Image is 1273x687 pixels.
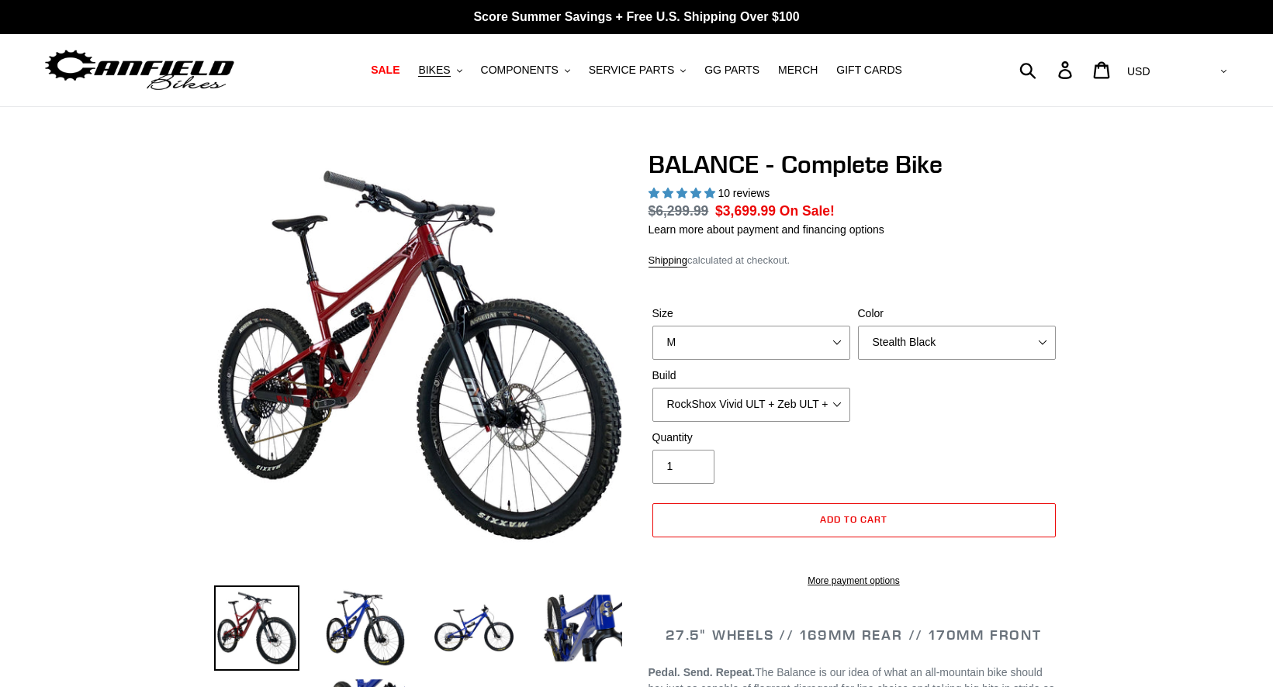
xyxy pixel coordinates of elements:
img: Canfield Bikes [43,46,237,95]
div: calculated at checkout. [649,253,1060,268]
span: $3,699.99 [715,203,776,219]
span: COMPONENTS [481,64,559,77]
a: More payment options [652,574,1056,588]
span: GIFT CARDS [836,64,902,77]
img: Load image into Gallery viewer, BALANCE - Complete Bike [214,585,299,671]
span: MERCH [778,64,818,77]
a: Shipping [649,254,688,268]
span: SERVICE PARTS [589,64,674,77]
span: 5.00 stars [649,187,718,199]
a: SALE [363,60,407,81]
button: BIKES [410,60,469,81]
span: On Sale! [780,201,835,221]
label: Quantity [652,430,850,446]
h1: BALANCE - Complete Bike [649,150,1060,179]
span: 10 reviews [718,187,770,199]
button: Add to cart [652,503,1056,537]
img: Load image into Gallery viewer, BALANCE - Complete Bike [323,585,408,671]
h2: 27.5" WHEELS // 169MM REAR // 170MM FRONT [649,627,1060,644]
span: BIKES [418,64,450,77]
button: SERVICE PARTS [581,60,694,81]
s: $6,299.99 [649,203,709,219]
a: GG PARTS [697,60,767,81]
label: Color [858,306,1056,322]
span: SALE [371,64,400,77]
a: GIFT CARDS [828,60,910,81]
a: MERCH [770,60,825,81]
img: Load image into Gallery viewer, BALANCE - Complete Bike [431,585,517,671]
input: Search [1028,53,1067,87]
label: Size [652,306,850,322]
label: Build [652,368,850,384]
img: Load image into Gallery viewer, BALANCE - Complete Bike [540,585,625,671]
button: COMPONENTS [473,60,578,81]
a: Learn more about payment and financing options [649,223,884,236]
span: GG PARTS [704,64,759,77]
span: Add to cart [820,513,887,525]
b: Pedal. Send. Repeat. [649,666,756,678]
